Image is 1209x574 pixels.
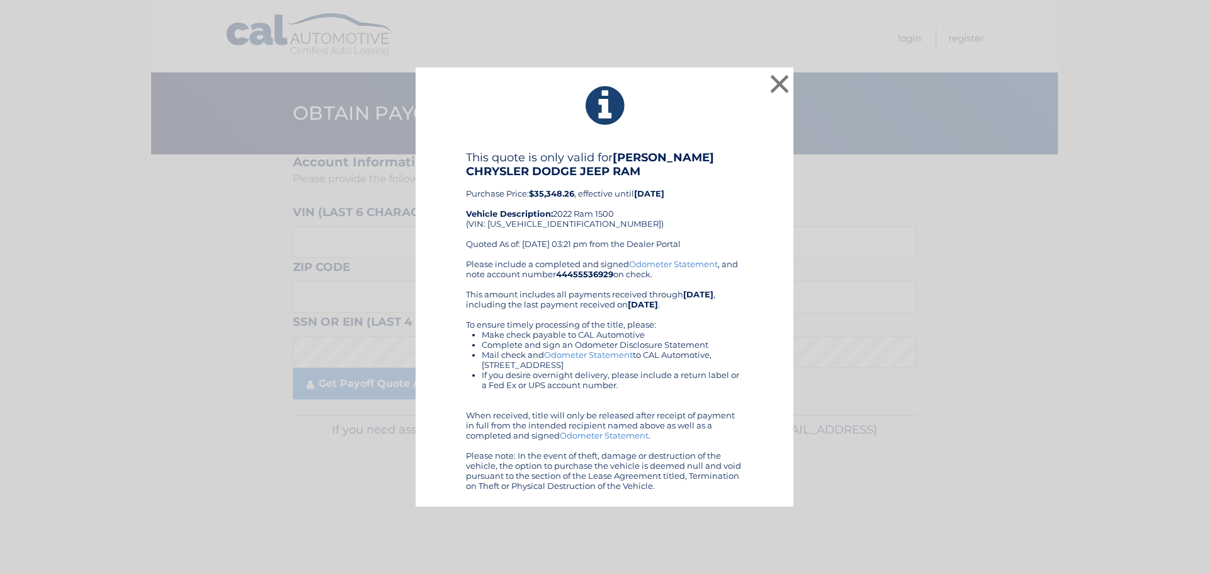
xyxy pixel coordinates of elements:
button: × [767,71,792,96]
a: Odometer Statement [560,430,649,440]
a: Odometer Statement [544,350,633,360]
div: Please include a completed and signed , and note account number on check. This amount includes al... [466,259,743,491]
div: Purchase Price: , effective until 2022 Ram 1500 (VIN: [US_VEHICLE_IDENTIFICATION_NUMBER]) Quoted ... [466,151,743,259]
b: [DATE] [628,299,658,309]
li: If you desire overnight delivery, please include a return label or a Fed Ex or UPS account number. [482,370,743,390]
b: [DATE] [634,188,664,198]
li: Make check payable to CAL Automotive [482,330,743,340]
h4: This quote is only valid for [466,151,743,178]
b: [DATE] [683,289,713,299]
b: $35,348.26 [529,188,574,198]
b: [PERSON_NAME] CHRYSLER DODGE JEEP RAM [466,151,714,178]
a: Odometer Statement [629,259,718,269]
b: 44455536929 [556,269,613,279]
li: Complete and sign an Odometer Disclosure Statement [482,340,743,350]
li: Mail check and to CAL Automotive, [STREET_ADDRESS] [482,350,743,370]
strong: Vehicle Description: [466,209,553,219]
